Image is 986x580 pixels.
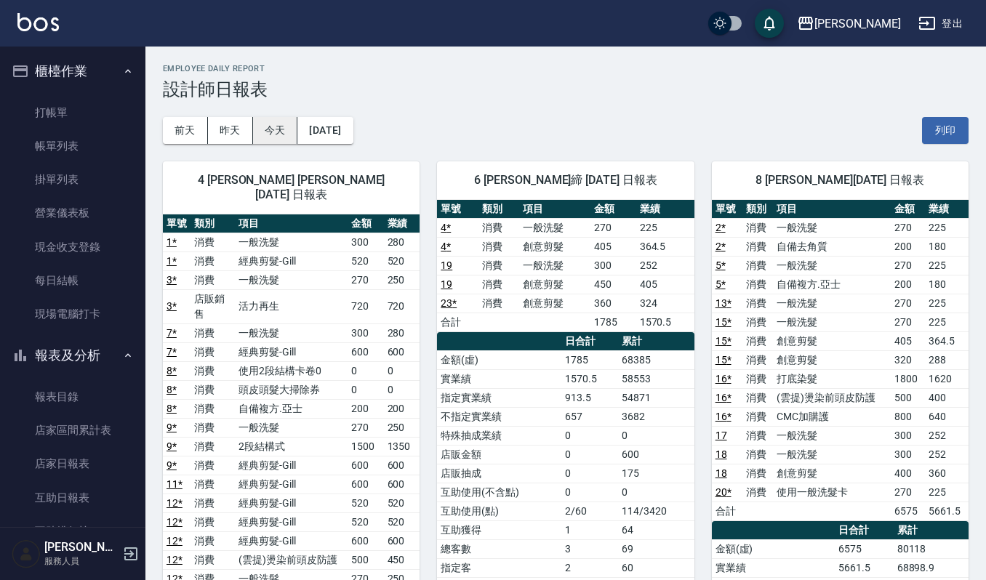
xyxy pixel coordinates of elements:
td: 400 [891,464,925,483]
td: 消費 [191,270,235,289]
td: 913.5 [561,388,618,407]
td: 消費 [742,313,773,331]
td: 經典剪髮-Gill [235,531,348,550]
td: 一般洗髮 [773,256,891,275]
td: 360 [590,294,636,313]
td: 3682 [618,407,694,426]
td: 64 [618,520,694,539]
td: 1350 [384,437,420,456]
td: 0 [618,483,694,502]
td: 600 [348,342,384,361]
td: 創意剪髮 [773,350,891,369]
td: 657 [561,407,618,426]
td: 消費 [742,237,773,256]
th: 單號 [712,200,742,219]
td: 520 [348,512,384,531]
button: 報表及分析 [6,337,140,374]
td: 使用一般洗髮卡 [773,483,891,502]
td: 58553 [618,369,694,388]
td: 活力再生 [235,289,348,323]
td: 400 [925,388,969,407]
td: 一般洗髮 [773,426,891,445]
td: 600 [348,475,384,494]
a: 打帳單 [6,96,140,129]
td: 消費 [742,294,773,313]
td: 225 [925,483,969,502]
p: 服務人員 [44,555,119,568]
td: 消費 [191,494,235,512]
a: 19 [441,278,452,290]
td: 消費 [191,233,235,251]
th: 日合計 [835,521,893,540]
td: 180 [925,237,969,256]
td: 消費 [191,531,235,550]
td: 消費 [742,426,773,445]
td: 5661.5 [835,558,893,577]
span: 4 [PERSON_NAME] [PERSON_NAME] [DATE] 日報表 [180,173,402,202]
th: 類別 [191,214,235,233]
td: 225 [636,218,694,237]
td: 1570.5 [636,313,694,331]
td: 1 [561,520,618,539]
td: 經典剪髮-Gill [235,475,348,494]
td: 720 [384,289,420,323]
td: 600 [384,531,420,550]
td: 270 [891,218,925,237]
td: 消費 [191,251,235,270]
td: 消費 [742,483,773,502]
td: 405 [636,275,694,294]
td: 消費 [191,399,235,418]
td: 自備去角質 [773,237,891,256]
td: 一般洗髮 [773,313,891,331]
button: 今天 [253,117,298,144]
td: 1800 [891,369,925,388]
td: 252 [925,426,969,445]
td: 114/3420 [618,502,694,520]
td: 0 [384,380,420,399]
td: 520 [384,512,420,531]
td: CMC加購護 [773,407,891,426]
a: 店家日報表 [6,447,140,480]
td: 720 [348,289,384,323]
td: 一般洗髮 [519,218,590,237]
td: 300 [348,323,384,342]
th: 金額 [891,200,925,219]
td: 270 [348,270,384,289]
td: 1620 [925,369,969,388]
th: 類別 [742,200,773,219]
td: 324 [636,294,694,313]
td: 180 [925,275,969,294]
th: 類別 [478,200,519,219]
td: 270 [891,313,925,331]
td: 200 [891,237,925,256]
td: 消費 [742,369,773,388]
td: 一般洗髮 [235,418,348,437]
td: 6575 [835,539,893,558]
td: 68898.9 [894,558,969,577]
td: 225 [925,313,969,331]
td: 500 [891,388,925,407]
td: 合計 [437,313,478,331]
td: 消費 [478,275,519,294]
td: 300 [348,233,384,251]
td: 創意剪髮 [519,275,590,294]
a: 互助排行榜 [6,515,140,548]
td: 69 [618,539,694,558]
td: 消費 [742,256,773,275]
td: 54871 [618,388,694,407]
td: 600 [348,456,384,475]
td: 創意剪髮 [773,464,891,483]
td: 300 [590,256,636,275]
td: 60 [618,558,694,577]
td: 0 [618,426,694,445]
td: 280 [384,233,420,251]
td: 不指定實業績 [437,407,561,426]
td: 消費 [191,418,235,437]
td: 消費 [742,218,773,237]
td: 消費 [191,380,235,399]
a: 互助日報表 [6,481,140,515]
td: 消費 [478,218,519,237]
td: 消費 [742,464,773,483]
a: 店家區間累計表 [6,414,140,447]
td: 450 [590,275,636,294]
